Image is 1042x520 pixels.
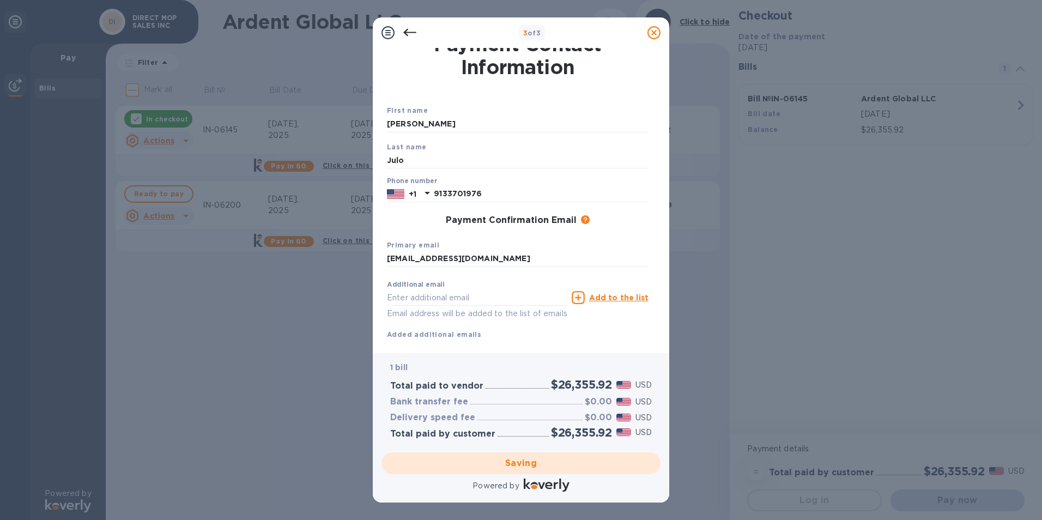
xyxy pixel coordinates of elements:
[387,289,567,306] input: Enter additional email
[551,426,612,439] h2: $26,355.92
[635,412,652,424] p: USD
[387,178,437,185] label: Phone number
[616,414,631,421] img: USD
[390,363,408,372] b: 1 bill
[387,143,427,151] b: Last name
[472,480,519,492] p: Powered by
[523,29,541,37] b: of 3
[434,186,649,202] input: Enter your phone number
[616,428,631,436] img: USD
[387,116,649,132] input: Enter your first name
[387,33,649,78] h1: Payment Contact Information
[390,381,483,391] h3: Total paid to vendor
[390,429,495,439] h3: Total paid by customer
[387,152,649,168] input: Enter your last name
[387,330,481,338] b: Added additional emails
[635,427,652,438] p: USD
[585,413,612,423] h3: $0.00
[390,413,475,423] h3: Delivery speed fee
[387,282,445,288] label: Additional email
[551,378,612,391] h2: $26,355.92
[589,293,649,302] u: Add to the list
[387,106,428,114] b: First name
[524,479,570,492] img: Logo
[523,29,528,37] span: 3
[446,215,577,226] h3: Payment Confirmation Email
[387,241,439,249] b: Primary email
[616,398,631,406] img: USD
[387,251,649,267] input: Enter your primary name
[585,397,612,407] h3: $0.00
[387,188,404,200] img: US
[635,379,652,391] p: USD
[387,307,567,320] p: Email address will be added to the list of emails
[390,397,468,407] h3: Bank transfer fee
[635,396,652,408] p: USD
[409,189,416,199] p: +1
[616,381,631,389] img: USD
